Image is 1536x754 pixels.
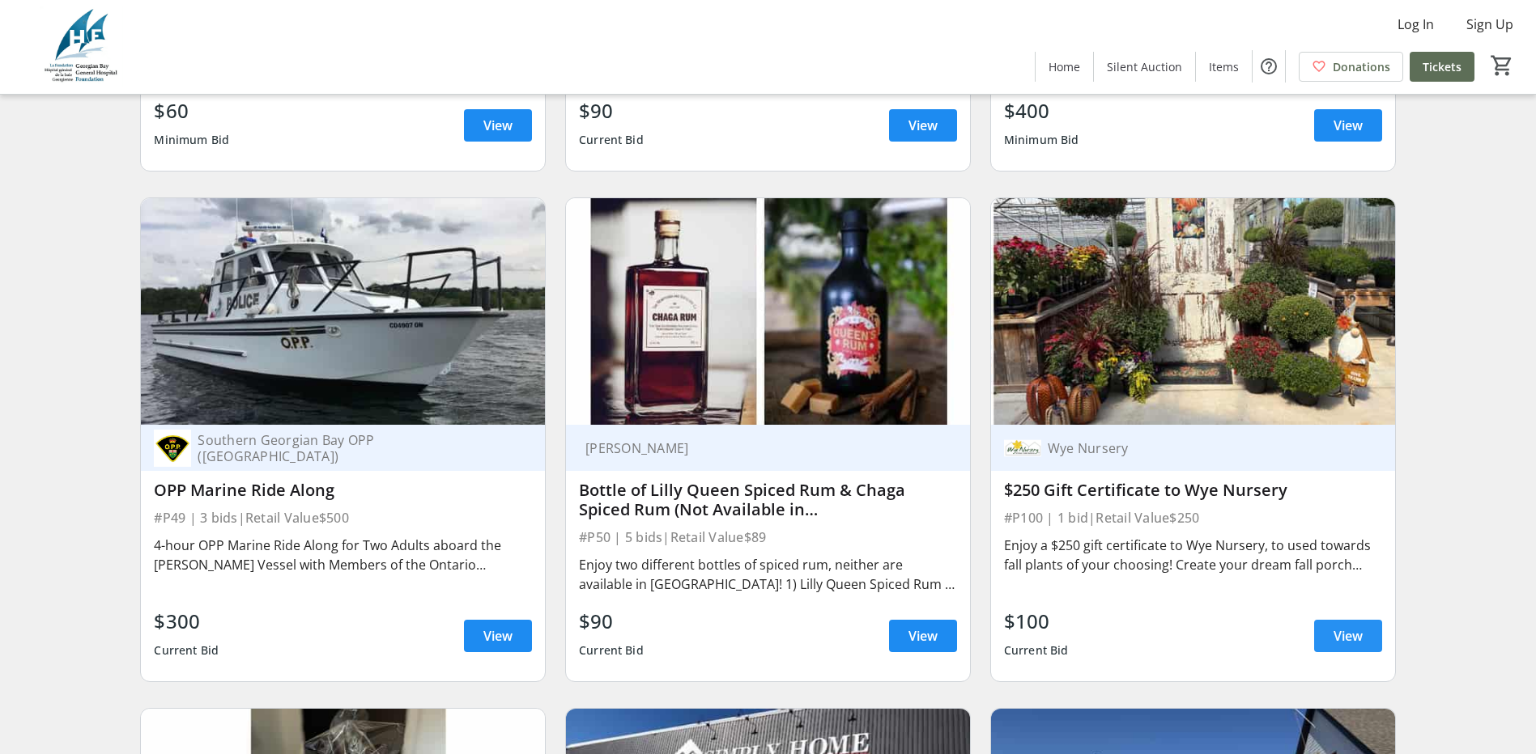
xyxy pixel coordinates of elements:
[1004,125,1079,155] div: Minimum Bid
[1004,481,1382,500] div: $250 Gift Certificate to Wye Nursery
[908,626,938,646] span: View
[1314,109,1382,142] a: View
[579,440,938,456] div: [PERSON_NAME]
[1004,536,1382,574] div: Enjoy a $250 gift certificate to Wye Nursery, to used towards fall plants of your choosing! Creat...
[889,620,957,652] a: View
[464,620,532,652] a: View
[1398,15,1434,34] span: Log In
[1410,52,1474,82] a: Tickets
[1423,58,1462,75] span: Tickets
[566,198,970,426] img: Bottle of Lilly Queen Spiced Rum & Chaga Spiced Rum (Not Available in Ontario!)
[579,526,957,549] div: #P50 | 5 bids | Retail Value $89
[464,109,532,142] a: View
[154,125,229,155] div: Minimum Bid
[1209,58,1239,75] span: Items
[154,536,532,574] div: 4-hour OPP Marine Ride Along for Two Adults aboard the [PERSON_NAME] Vessel with Members of the O...
[154,481,532,500] div: OPP Marine Ride Along
[10,6,154,87] img: Georgian Bay General Hospital Foundation's Logo
[483,116,513,135] span: View
[1333,58,1390,75] span: Donations
[908,116,938,135] span: View
[1466,15,1513,34] span: Sign Up
[889,109,957,142] a: View
[579,96,644,125] div: $90
[154,607,219,636] div: $300
[579,555,957,594] div: Enjoy two different bottles of spiced rum, neither are available in [GEOGRAPHIC_DATA]! 1) Lilly Q...
[1107,58,1182,75] span: Silent Auction
[154,430,191,467] img: Southern Georgian Bay OPP (Midland)
[579,481,957,519] div: Bottle of Lilly Queen Spiced Rum & Chaga Spiced Rum (Not Available in [GEOGRAPHIC_DATA]!)
[191,432,513,464] div: Southern Georgian Bay OPP ([GEOGRAPHIC_DATA])
[1036,52,1093,82] a: Home
[1004,636,1069,665] div: Current Bid
[1004,96,1079,125] div: $400
[1004,607,1069,636] div: $100
[579,125,644,155] div: Current Bid
[1253,50,1285,83] button: Help
[579,636,644,665] div: Current Bid
[1334,116,1363,135] span: View
[154,96,229,125] div: $60
[1196,52,1252,82] a: Items
[1334,626,1363,646] span: View
[141,198,545,426] img: OPP Marine Ride Along
[483,626,513,646] span: View
[1094,52,1195,82] a: Silent Auction
[1299,52,1403,82] a: Donations
[1385,11,1447,37] button: Log In
[579,607,644,636] div: $90
[1049,58,1080,75] span: Home
[154,506,532,529] div: #P49 | 3 bids | Retail Value $500
[1453,11,1526,37] button: Sign Up
[1041,440,1363,456] div: Wye Nursery
[1487,51,1517,80] button: Cart
[1314,620,1382,652] a: View
[991,198,1395,426] img: $250 Gift Certificate to Wye Nursery
[154,636,219,665] div: Current Bid
[1004,430,1041,467] img: Wye Nursery
[1004,506,1382,529] div: #P100 | 1 bid | Retail Value $250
